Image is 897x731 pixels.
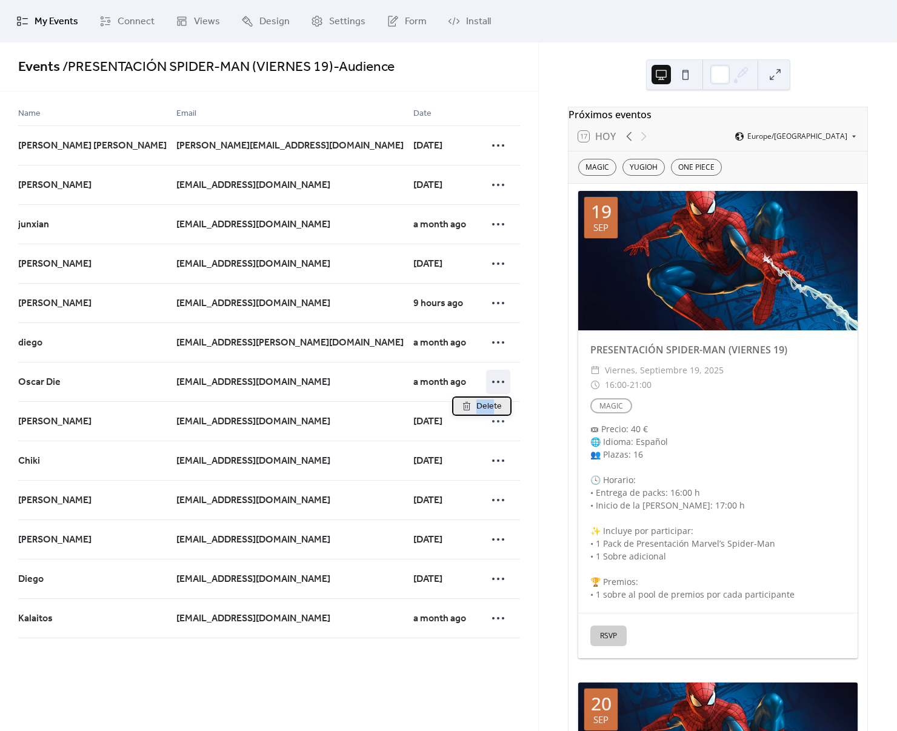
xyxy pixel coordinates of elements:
[671,159,722,176] div: ONE PIECE
[176,572,330,587] span: [EMAIL_ADDRESS][DOMAIN_NAME]
[176,107,196,121] span: Email
[590,378,600,392] div: ​
[18,178,92,193] span: [PERSON_NAME]
[413,415,442,429] span: [DATE]
[18,533,92,547] span: [PERSON_NAME]
[413,257,442,272] span: [DATE]
[591,202,612,221] div: 19
[176,454,330,469] span: [EMAIL_ADDRESS][DOMAIN_NAME]
[413,139,442,153] span: [DATE]
[18,375,61,390] span: Oscar Die
[60,54,395,81] span: / PRESENTACIÓN SPIDER-MAN (VIERNES 19) - Audience
[413,178,442,193] span: [DATE]
[18,54,60,81] a: Events
[176,375,330,390] span: [EMAIL_ADDRESS][DOMAIN_NAME]
[405,15,427,29] span: Form
[18,612,53,626] span: Kalaitos
[476,399,502,414] span: Delete
[176,178,330,193] span: [EMAIL_ADDRESS][DOMAIN_NAME]
[176,218,330,232] span: [EMAIL_ADDRESS][DOMAIN_NAME]
[232,5,299,38] a: Design
[18,296,92,311] span: [PERSON_NAME]
[194,15,220,29] span: Views
[590,363,600,378] div: ​
[569,107,867,122] div: Próximos eventos
[590,626,627,646] button: RSVP
[593,223,609,232] div: sep
[176,612,330,626] span: [EMAIL_ADDRESS][DOMAIN_NAME]
[176,415,330,429] span: [EMAIL_ADDRESS][DOMAIN_NAME]
[176,257,330,272] span: [EMAIL_ADDRESS][DOMAIN_NAME]
[578,159,616,176] div: MAGIC
[439,5,500,38] a: Install
[605,363,724,378] span: viernes, septiembre 19, 2025
[413,612,466,626] span: a month ago
[176,296,330,311] span: [EMAIL_ADDRESS][DOMAIN_NAME]
[627,378,630,392] span: -
[90,5,164,38] a: Connect
[630,378,652,392] span: 21:00
[18,336,42,350] span: diego
[413,454,442,469] span: [DATE]
[413,533,442,547] span: [DATE]
[413,375,466,390] span: a month ago
[593,715,609,724] div: sep
[591,695,612,713] div: 20
[622,159,665,176] div: YUGIOH
[176,139,404,153] span: [PERSON_NAME][EMAIL_ADDRESS][DOMAIN_NAME]
[413,572,442,587] span: [DATE]
[18,257,92,272] span: [PERSON_NAME]
[18,572,44,587] span: Diego
[18,454,40,469] span: Chiki
[329,15,365,29] span: Settings
[413,336,466,350] span: a month ago
[176,533,330,547] span: [EMAIL_ADDRESS][DOMAIN_NAME]
[378,5,436,38] a: Form
[118,15,155,29] span: Connect
[413,107,432,121] span: Date
[605,378,627,392] span: 16:00
[35,15,78,29] span: My Events
[18,107,41,121] span: Name
[578,342,858,357] div: PRESENTACIÓN SPIDER-MAN (VIERNES 19)
[18,415,92,429] span: [PERSON_NAME]
[747,133,847,140] span: Europe/[GEOGRAPHIC_DATA]
[167,5,229,38] a: Views
[413,296,463,311] span: 9 hours ago
[176,336,404,350] span: [EMAIL_ADDRESS][PERSON_NAME][DOMAIN_NAME]
[176,493,330,508] span: [EMAIL_ADDRESS][DOMAIN_NAME]
[259,15,290,29] span: Design
[302,5,375,38] a: Settings
[18,139,167,153] span: [PERSON_NAME] [PERSON_NAME]
[413,493,442,508] span: [DATE]
[466,15,491,29] span: Install
[578,422,858,601] div: 🎟 Precio: 40 € 🌐 Idioma: Español 👥 Plazas: 16 🕓 Horario: • Entrega de packs: 16:00 h • Inicio de ...
[18,493,92,508] span: [PERSON_NAME]
[18,218,49,232] span: junxian
[7,5,87,38] a: My Events
[413,218,466,232] span: a month ago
